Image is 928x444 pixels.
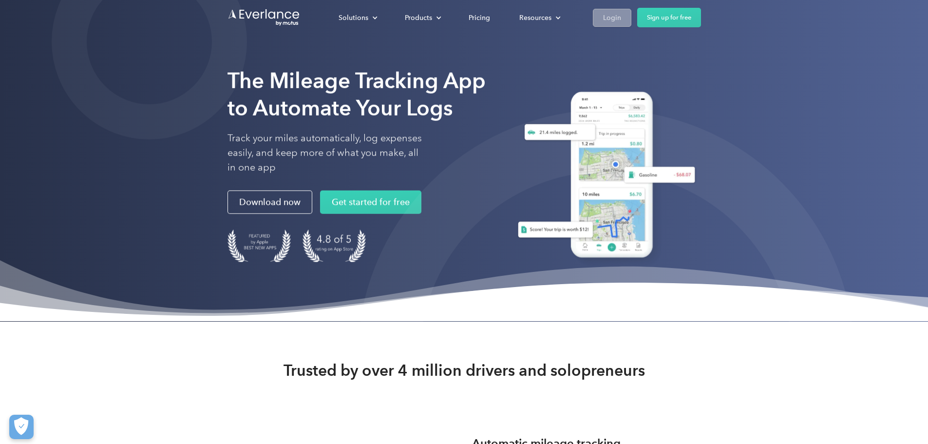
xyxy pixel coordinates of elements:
[9,415,34,439] button: Cookies Settings
[519,12,551,24] div: Resources
[395,9,449,26] div: Products
[303,230,366,262] img: 4.9 out of 5 stars on the app store
[320,191,421,214] a: Get started for free
[510,9,568,26] div: Resources
[405,12,432,24] div: Products
[459,9,500,26] a: Pricing
[339,12,368,24] div: Solutions
[603,12,621,24] div: Login
[593,9,631,27] a: Login
[227,191,312,214] a: Download now
[329,9,385,26] div: Solutions
[227,131,422,175] p: Track your miles automatically, log expenses easily, and keep more of what you make, all in one app
[227,8,301,27] a: Go to homepage
[637,8,701,27] a: Sign up for free
[227,230,291,262] img: Badge for Featured by Apple Best New Apps
[227,68,486,121] strong: The Mileage Tracking App to Automate Your Logs
[469,12,490,24] div: Pricing
[506,84,701,269] img: Everlance, mileage tracker app, expense tracking app
[284,361,645,380] strong: Trusted by over 4 million drivers and solopreneurs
